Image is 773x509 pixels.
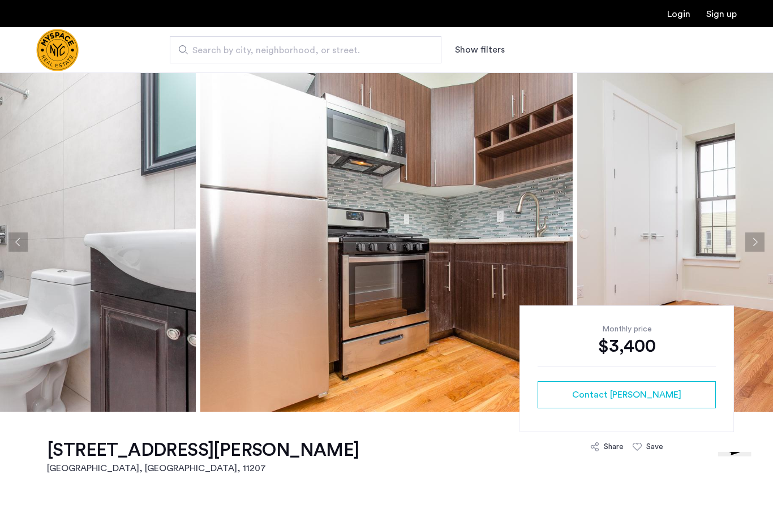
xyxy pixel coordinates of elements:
img: apartment [200,72,573,412]
div: Share [604,441,624,452]
h1: [STREET_ADDRESS][PERSON_NAME] [47,439,359,461]
iframe: chat widget [714,452,764,500]
div: $3,400 [538,335,716,357]
div: Monthly price [538,323,716,335]
button: Show or hide filters [455,43,505,57]
span: Search by city, neighborhood, or street. [192,44,410,57]
a: Registration [706,10,737,19]
button: Previous apartment [8,232,28,252]
a: Cazamio Logo [36,29,79,71]
div: Save [646,441,663,452]
h2: [GEOGRAPHIC_DATA], [GEOGRAPHIC_DATA] , 11207 [47,461,359,475]
img: logo [36,29,79,71]
input: Apartment Search [170,36,441,63]
button: Next apartment [745,232,765,252]
button: button [538,381,716,408]
a: [STREET_ADDRESS][PERSON_NAME][GEOGRAPHIC_DATA], [GEOGRAPHIC_DATA], 11207 [47,439,359,475]
span: Contact [PERSON_NAME] [572,388,681,402]
a: Login [667,10,690,19]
